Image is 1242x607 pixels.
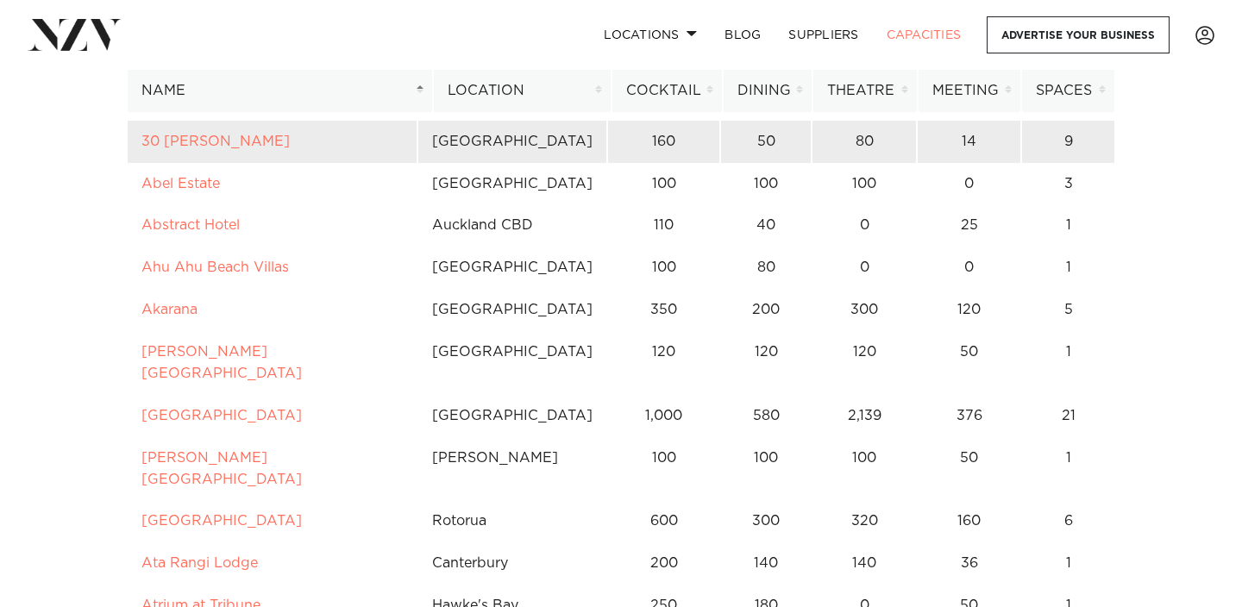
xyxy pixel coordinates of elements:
td: 2,139 [812,395,917,437]
td: [GEOGRAPHIC_DATA] [417,395,607,437]
td: 100 [812,163,917,205]
a: Capacities [873,16,975,53]
td: 100 [720,163,812,205]
td: 25 [917,204,1021,247]
td: 300 [720,500,812,542]
td: 0 [812,204,917,247]
td: 5 [1021,289,1115,331]
td: Rotorua [417,500,607,542]
a: Abel Estate [141,177,220,191]
td: 21 [1021,395,1115,437]
td: 140 [720,542,812,585]
td: 160 [607,121,720,163]
a: BLOG [711,16,775,53]
a: Ata Rangi Lodge [141,556,258,570]
td: 1 [1021,542,1115,585]
a: [GEOGRAPHIC_DATA] [141,409,302,422]
td: Canterbury [417,542,607,585]
td: 9 [1021,121,1115,163]
td: 376 [917,395,1021,437]
td: 50 [917,331,1021,395]
td: 1 [1021,247,1115,289]
a: SUPPLIERS [775,16,872,53]
td: 80 [812,121,917,163]
td: 1 [1021,204,1115,247]
td: [GEOGRAPHIC_DATA] [417,121,607,163]
td: 1 [1021,437,1115,501]
td: 200 [720,289,812,331]
td: 120 [812,331,917,395]
td: [GEOGRAPHIC_DATA] [417,331,607,395]
td: 350 [607,289,720,331]
td: 100 [607,247,720,289]
td: 1 [1021,331,1115,395]
td: 120 [917,289,1021,331]
td: 36 [917,542,1021,585]
td: 140 [812,542,917,585]
th: Meeting: activate to sort column ascending [918,70,1021,112]
td: 80 [720,247,812,289]
a: Ahu Ahu Beach Villas [141,260,289,274]
td: 320 [812,500,917,542]
td: 580 [720,395,812,437]
td: 110 [607,204,720,247]
td: 14 [917,121,1021,163]
th: Name: activate to sort column descending [127,70,433,112]
th: Cocktail: activate to sort column ascending [612,70,723,112]
img: nzv-logo.png [28,19,122,50]
th: Theatre: activate to sort column ascending [812,70,918,112]
td: 200 [607,542,720,585]
td: 50 [720,121,812,163]
td: 160 [917,500,1021,542]
td: 1,000 [607,395,720,437]
td: 100 [607,163,720,205]
a: Abstract Hotel [141,218,240,232]
a: [PERSON_NAME][GEOGRAPHIC_DATA] [141,345,302,380]
td: 0 [812,247,917,289]
th: Spaces: activate to sort column ascending [1021,70,1115,112]
td: 50 [917,437,1021,501]
td: 100 [812,437,917,501]
td: Auckland CBD [417,204,607,247]
td: 0 [917,163,1021,205]
th: Location: activate to sort column ascending [433,70,612,112]
td: 100 [720,437,812,501]
td: [GEOGRAPHIC_DATA] [417,163,607,205]
td: 120 [720,331,812,395]
a: 30 [PERSON_NAME] [141,135,290,148]
td: 100 [607,437,720,501]
td: [GEOGRAPHIC_DATA] [417,247,607,289]
td: 40 [720,204,812,247]
a: Akarana [141,303,198,316]
td: 0 [917,247,1021,289]
a: Advertise your business [987,16,1170,53]
td: 300 [812,289,917,331]
a: [GEOGRAPHIC_DATA] [141,514,302,528]
td: [PERSON_NAME] [417,437,607,501]
a: Locations [590,16,711,53]
td: [GEOGRAPHIC_DATA] [417,289,607,331]
td: 3 [1021,163,1115,205]
a: [PERSON_NAME][GEOGRAPHIC_DATA] [141,451,302,486]
td: 120 [607,331,720,395]
td: 600 [607,500,720,542]
td: 6 [1021,500,1115,542]
th: Dining: activate to sort column ascending [723,70,812,112]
